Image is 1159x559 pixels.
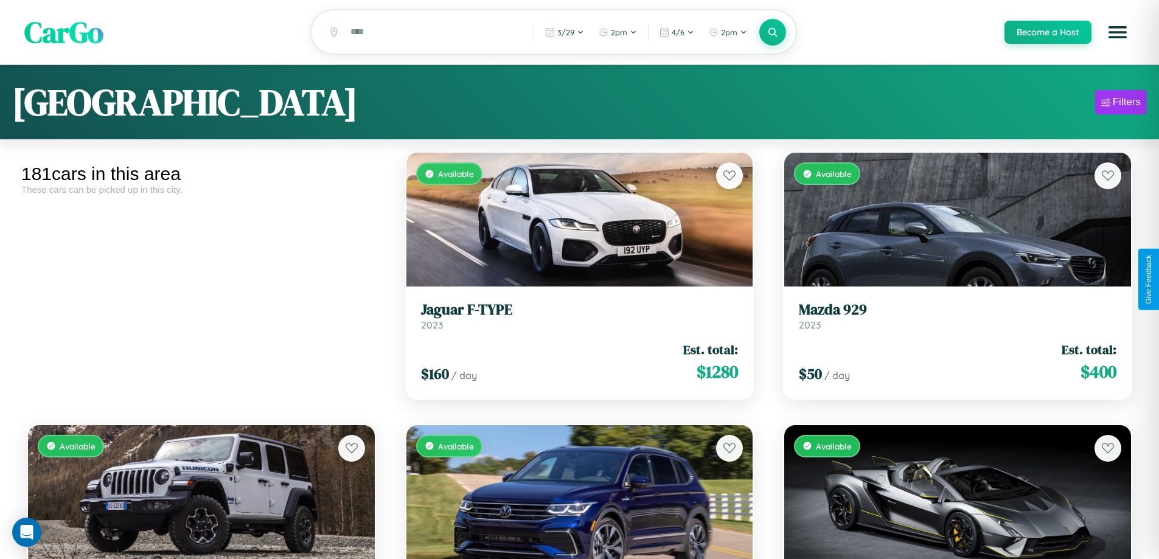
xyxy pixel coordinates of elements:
div: 181 cars in this area [21,164,381,184]
span: 3 / 29 [557,27,574,37]
button: 4/6 [653,23,700,42]
h3: Jaguar F-TYPE [421,301,739,319]
button: 2pm [593,23,643,42]
button: Become a Host [1004,21,1091,44]
span: 2023 [799,319,821,331]
span: Available [438,168,474,179]
button: 3/29 [539,23,590,42]
a: Jaguar F-TYPE2023 [421,301,739,331]
span: / day [824,369,850,381]
div: Open Intercom Messenger [12,518,41,547]
span: CarGo [24,12,103,52]
span: Est. total: [683,341,738,358]
span: Available [816,168,852,179]
a: Mazda 9292023 [799,301,1116,331]
button: Open menu [1101,15,1135,49]
span: 4 / 6 [672,27,684,37]
button: 2pm [703,23,753,42]
span: $ 50 [799,364,822,384]
span: 2pm [611,27,627,37]
span: Available [60,441,96,451]
span: $ 1280 [697,359,738,384]
span: Available [438,441,474,451]
span: $ 400 [1081,359,1116,384]
div: Give Feedback [1144,255,1153,304]
span: $ 160 [421,364,449,384]
span: 2023 [421,319,443,331]
button: Filters [1095,90,1147,114]
div: Filters [1113,96,1141,108]
div: These cars can be picked up in this city. [21,184,381,195]
h3: Mazda 929 [799,301,1116,319]
span: / day [451,369,477,381]
span: Available [816,441,852,451]
h1: [GEOGRAPHIC_DATA] [12,77,358,127]
span: Est. total: [1062,341,1116,358]
span: 2pm [721,27,737,37]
